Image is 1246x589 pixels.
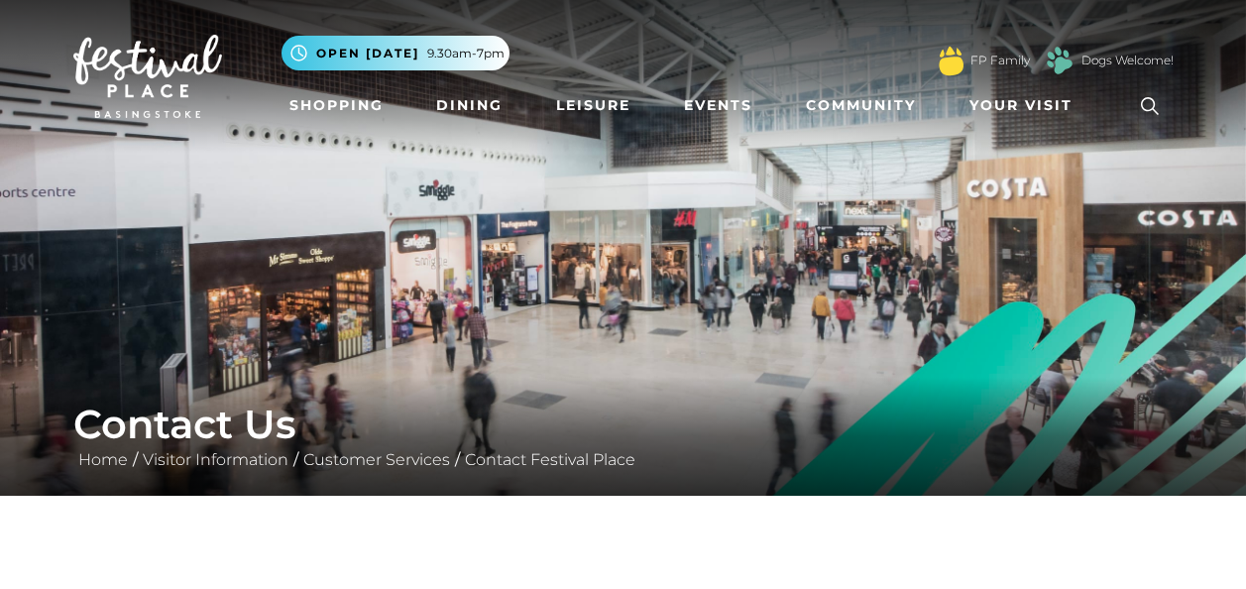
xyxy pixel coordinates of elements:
[798,87,924,124] a: Community
[548,87,638,124] a: Leisure
[316,45,419,62] span: Open [DATE]
[969,95,1073,116] span: Your Visit
[73,450,133,469] a: Home
[73,35,222,118] img: Festival Place Logo
[970,52,1030,69] a: FP Family
[282,36,510,70] button: Open [DATE] 9.30am-7pm
[1081,52,1174,69] a: Dogs Welcome!
[427,45,505,62] span: 9.30am-7pm
[73,401,1174,448] h1: Contact Us
[428,87,510,124] a: Dining
[962,87,1090,124] a: Your Visit
[298,450,455,469] a: Customer Services
[138,450,293,469] a: Visitor Information
[58,401,1189,472] div: / / /
[460,450,640,469] a: Contact Festival Place
[282,87,392,124] a: Shopping
[676,87,760,124] a: Events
